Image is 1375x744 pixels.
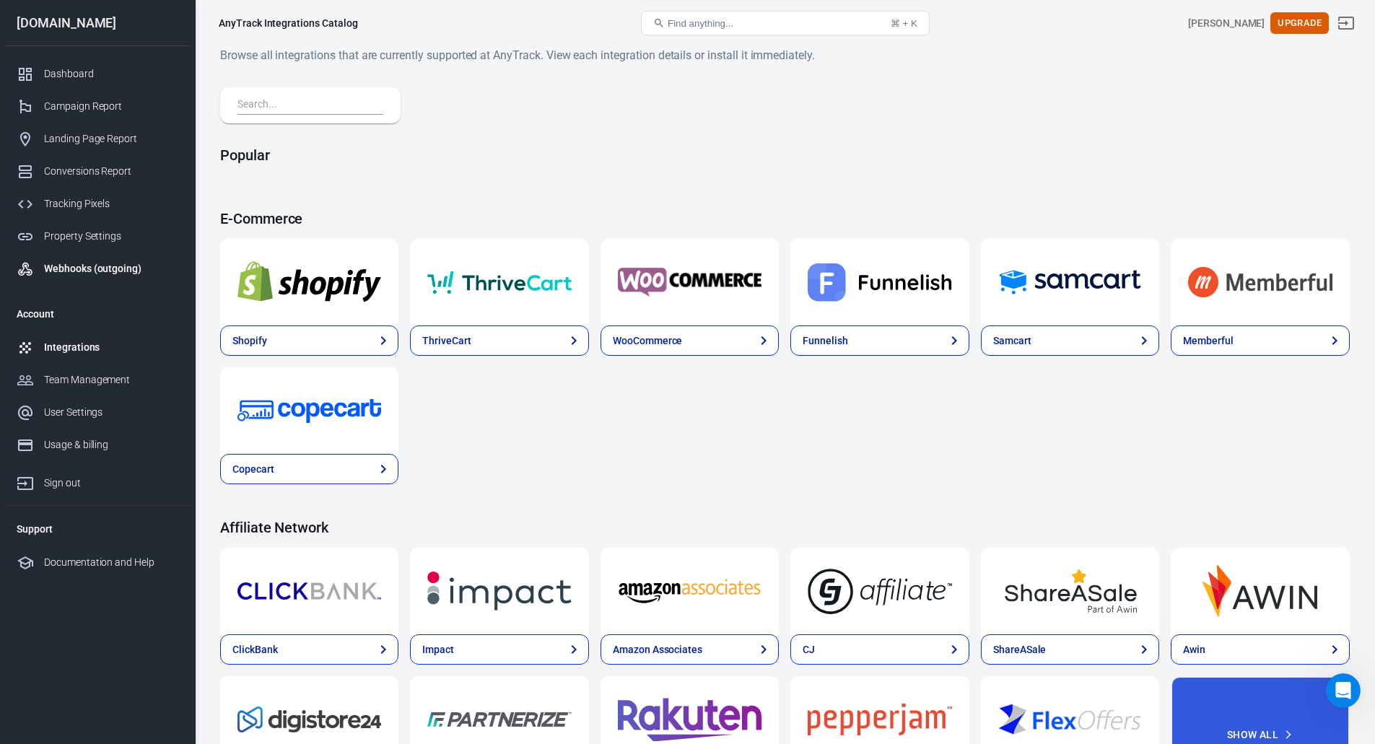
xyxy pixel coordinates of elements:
h4: Popular [220,146,1350,164]
a: Sign out [1329,6,1363,40]
a: Sign out [5,461,190,499]
button: go back [9,6,37,33]
div: Conversions Report [44,164,178,179]
div: Account id: TG11RD4d [1188,16,1265,31]
div: Usage & billing [44,437,178,452]
a: Copecart [220,454,398,484]
div: Samcart [993,333,1031,349]
div: ThriveCart [422,333,471,349]
img: CJ [808,565,951,617]
a: Awin [1171,548,1349,634]
a: ClickBank [220,548,398,634]
h4: E-Commerce [220,210,1350,227]
a: Funnelish [790,325,969,356]
li: Account [5,297,190,331]
a: Property Settings [5,220,190,253]
div: Awin [1183,642,1205,657]
a: Awin [1171,634,1349,665]
h1: AnyTrack [70,7,122,18]
p: The team can also help [70,18,180,32]
a: ShareASale [981,548,1159,634]
a: ThriveCart [410,325,588,356]
a: Samcart [981,325,1159,356]
img: Samcart [998,256,1142,308]
img: ShareASale [998,565,1142,617]
iframe: Intercom live chat [1326,673,1361,708]
span: Find anything... [668,18,733,29]
img: Copecart [237,385,381,437]
button: Upload attachment [69,473,80,484]
a: Impact [410,634,588,665]
div: Amazon Associates [613,642,702,657]
a: ClickBank [220,634,398,665]
div: Close [253,6,279,32]
div: AnyTrack says… [12,56,277,131]
button: Find anything...⌘ + K [641,11,930,35]
a: Dashboard [5,58,190,90]
a: WooCommerce [601,325,779,356]
div: Property Settings [44,229,178,244]
div: Sign out [44,476,178,491]
a: Memberful [1171,325,1349,356]
div: ShareASale [993,642,1047,657]
img: Memberful [1188,256,1332,308]
a: Landing Page Report [5,123,190,155]
img: ClickBank [237,565,381,617]
div: Hi there! You're speaking with AnyTrack AI Agent. I'm well trained and ready to assist you [DATE]... [23,65,225,121]
button: Send a message… [248,467,271,490]
div: ⌘ + K [891,18,917,29]
a: Team Management [5,364,190,396]
div: AnyTrack • Just now [23,166,110,175]
div: Integrations [44,340,178,355]
a: Memberful [1171,239,1349,325]
a: CJ [790,548,969,634]
a: CJ [790,634,969,665]
li: Support [5,512,190,546]
a: Amazon Associates [601,548,779,634]
a: Usage & billing [5,429,190,461]
a: ThriveCart [410,239,588,325]
textarea: Ask a question… [12,442,276,467]
a: Shopify [220,325,398,356]
a: ShareASale [981,634,1159,665]
div: Webhooks (outgoing) [44,261,178,276]
h6: Browse all integrations that are currently supported at AnyTrack. View each integration details o... [220,46,1350,64]
img: WooCommerce [618,256,761,308]
a: WooCommerce [601,239,779,325]
a: Amazon Associates [601,634,779,665]
img: Shopify [237,256,381,308]
div: AnyTrack says… [12,131,277,195]
a: Conversions Report [5,155,190,188]
div: Team Management [44,372,178,388]
div: AnyTrack Integrations Catalog [219,16,358,30]
img: Impact [427,565,571,617]
a: User Settings [5,396,190,429]
a: Samcart [981,239,1159,325]
button: Emoji picker [22,473,34,484]
div: Campaign Report [44,99,178,114]
img: ThriveCart [427,256,571,308]
a: Campaign Report [5,90,190,123]
div: CJ [803,642,815,657]
a: Impact [410,548,588,634]
a: Funnelish [790,239,969,325]
button: Gif picker [45,473,57,484]
div: Copecart [232,462,274,477]
div: Tracking Pixels [44,196,178,211]
a: Integrations [5,331,190,364]
div: Hi there! You're speaking with AnyTrack AI Agent. I'm well trained and ready to assist you [DATE]... [12,56,237,130]
div: WooCommerce [613,333,682,349]
a: Copecart [220,367,398,454]
div: [DOMAIN_NAME] [5,17,190,30]
div: Shopify [232,333,267,349]
button: Home [226,6,253,33]
h4: Affiliate Network [220,519,1350,536]
a: Webhooks (outgoing) [5,253,190,285]
a: Tracking Pixels [5,188,190,220]
div: How can I help?AnyTrack • Just now [12,131,115,163]
a: Shopify [220,239,398,325]
input: Search... [237,96,377,115]
div: User Settings [44,405,178,420]
div: Memberful [1183,333,1234,349]
img: Funnelish [808,256,951,308]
